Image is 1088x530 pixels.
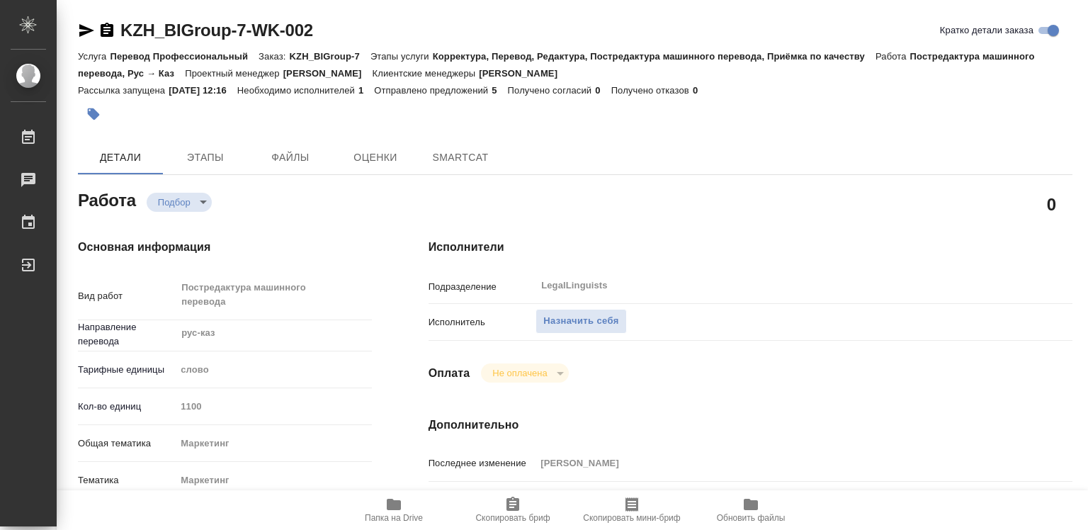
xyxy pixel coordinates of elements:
p: Заказ: [259,51,289,62]
p: Рассылка запущена [78,85,169,96]
button: Добавить тэг [78,98,109,130]
p: Кол-во единиц [78,400,176,414]
p: Работа [875,51,910,62]
input: Пустое поле [176,396,371,417]
p: Клиентские менеджеры [373,68,480,79]
p: Вид работ [78,289,176,303]
p: Общая тематика [78,436,176,451]
p: Необходимо исполнителей [237,85,358,96]
span: SmartCat [426,149,494,167]
span: Кратко детали заказа [940,23,1033,38]
p: Тарифные единицы [78,363,176,377]
div: Подбор [147,193,212,212]
span: Этапы [171,149,239,167]
h2: 0 [1047,192,1056,216]
button: Скопировать мини-бриф [572,490,691,530]
h2: Работа [78,186,136,212]
p: 0 [693,85,708,96]
button: Не оплачена [488,367,551,379]
p: [DATE] 12:16 [169,85,237,96]
button: Скопировать ссылку [98,22,115,39]
h4: Основная информация [78,239,372,256]
span: Файлы [256,149,324,167]
button: Папка на Drive [334,490,453,530]
p: KZH_BIGroup-7 [290,51,370,62]
p: Направление перевода [78,320,176,349]
p: Последнее изменение [429,456,536,470]
p: 0 [595,85,611,96]
button: Скопировать бриф [453,490,572,530]
p: 5 [492,85,507,96]
p: [PERSON_NAME] [283,68,373,79]
span: Оценки [341,149,409,167]
div: слово [176,358,371,382]
div: Маркетинг [176,432,371,456]
p: Перевод Профессиональный [110,51,259,62]
span: Папка на Drive [365,513,423,523]
span: Обновить файлы [717,513,786,523]
a: KZH_BIGroup-7-WK-002 [120,21,313,40]
button: Назначить себя [535,309,626,334]
p: Корректура, Перевод, Редактура, Постредактура машинного перевода, Приёмка по качеству [433,51,875,62]
button: Скопировать ссылку для ЯМессенджера [78,22,95,39]
button: Подбор [154,196,195,208]
p: Услуга [78,51,110,62]
div: Подбор [481,363,568,383]
p: Получено согласий [508,85,596,96]
input: Пустое поле [535,453,1019,473]
p: Получено отказов [611,85,693,96]
p: Подразделение [429,280,536,294]
p: Проектный менеджер [185,68,283,79]
h4: Исполнители [429,239,1072,256]
span: Назначить себя [543,313,618,329]
p: Тематика [78,473,176,487]
div: Маркетинг [176,468,371,492]
h4: Оплата [429,365,470,382]
span: Скопировать бриф [475,513,550,523]
h4: Дополнительно [429,417,1072,434]
p: [PERSON_NAME] [479,68,568,79]
p: 1 [358,85,374,96]
span: Детали [86,149,154,167]
p: Этапы услуги [370,51,433,62]
p: Отправлено предложений [374,85,492,96]
p: Исполнитель [429,315,536,329]
button: Обновить файлы [691,490,810,530]
span: Скопировать мини-бриф [583,513,680,523]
